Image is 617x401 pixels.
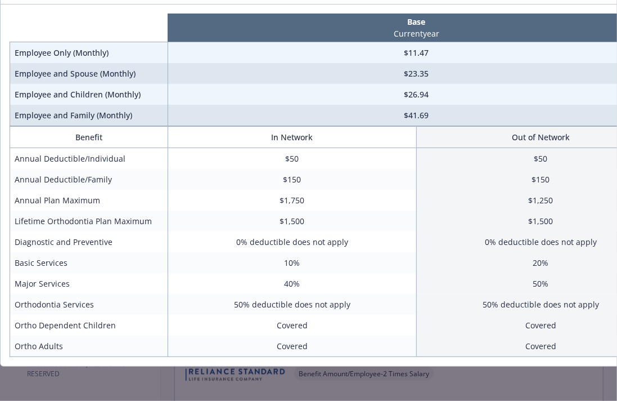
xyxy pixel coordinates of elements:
[10,231,168,252] td: Diagnostic and Preventive
[168,148,416,170] td: $50
[168,190,416,211] td: $1,750
[10,63,168,84] td: Employee and Spouse (Monthly)
[10,169,168,190] td: Annual Deductible/Family
[168,294,416,315] td: 50% deductible does not apply
[10,148,168,170] td: Annual Deductible/Individual
[168,169,416,190] td: $150
[168,211,416,231] td: $1,500
[10,84,168,105] td: Employee and Children (Monthly)
[168,336,416,357] td: Covered
[168,273,416,294] td: 40%
[10,336,168,357] td: Ortho Adults
[10,211,168,231] td: Lifetime Orthodontia Plan Maximum
[10,273,168,294] td: Major Services
[168,252,416,273] td: 10%
[10,42,168,64] td: Employee Only (Monthly)
[10,105,168,126] td: Employee and Family (Monthly)
[10,252,168,273] td: Basic Services
[168,127,416,148] th: In Network
[10,190,168,211] td: Annual Plan Maximum
[10,127,168,148] th: Benefit
[168,231,416,252] td: 0% deductible does not apply
[168,315,416,336] td: Covered
[10,294,168,315] td: Orthodontia Services
[10,14,168,42] th: intentionally left blank
[10,315,168,336] td: Ortho Dependent Children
